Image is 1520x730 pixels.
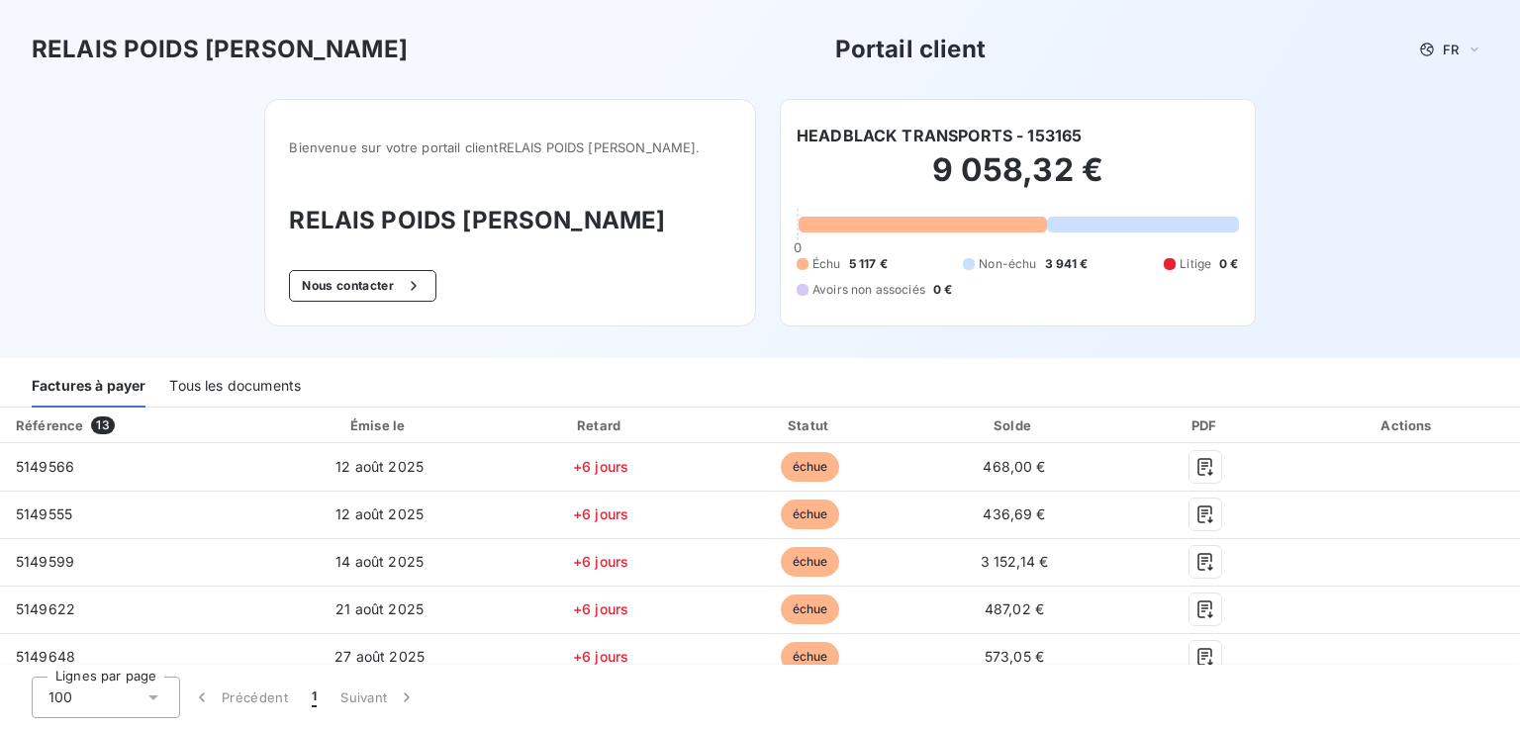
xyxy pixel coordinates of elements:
div: Solde [917,415,1111,435]
span: +6 jours [573,648,628,665]
span: Litige [1180,255,1211,273]
span: 21 août 2025 [335,600,424,617]
span: 12 août 2025 [335,458,424,475]
div: Référence [16,417,83,433]
div: Factures à payer [32,366,145,408]
span: 5 117 € [849,255,888,273]
span: +6 jours [573,458,628,475]
span: 5149566 [16,458,74,475]
h6: HEADBLACK TRANSPORTS - 153165 [797,124,1082,147]
span: échue [781,547,840,577]
h3: Portail client [835,32,986,67]
span: 27 août 2025 [334,648,425,665]
div: Statut [711,415,909,435]
span: échue [781,594,840,624]
span: échue [781,642,840,672]
span: 3 941 € [1045,255,1089,273]
span: 468,00 € [983,458,1045,475]
h3: RELAIS POIDS [PERSON_NAME] [289,203,731,238]
span: 487,02 € [985,600,1044,617]
span: +6 jours [573,600,628,617]
span: 573,05 € [985,648,1044,665]
span: Non-échu [979,255,1036,273]
span: Avoirs non associés [812,281,925,299]
span: 3 152,14 € [981,553,1049,570]
span: 12 août 2025 [335,505,424,522]
div: PDF [1119,415,1292,435]
div: Émise le [268,415,491,435]
span: 436,69 € [983,505,1045,522]
span: 5149599 [16,553,74,570]
span: +6 jours [573,553,628,570]
button: Nous contacter [289,270,435,302]
span: Échu [812,255,841,273]
div: Tous les documents [169,366,301,408]
h2: 9 058,32 € [797,150,1239,210]
span: Bienvenue sur votre portail client RELAIS POIDS [PERSON_NAME] . [289,139,731,155]
span: 13 [91,416,114,434]
span: 14 août 2025 [335,553,424,570]
span: 1 [312,687,317,707]
span: FR [1443,42,1459,57]
span: 0 € [933,281,952,299]
span: échue [781,500,840,529]
span: 5149555 [16,505,72,522]
div: Retard [499,415,703,435]
button: Précédent [180,677,300,718]
button: 1 [300,677,329,718]
div: Actions [1300,415,1516,435]
span: 0 [794,239,802,255]
span: +6 jours [573,505,628,522]
span: 5149622 [16,600,75,617]
h3: RELAIS POIDS [PERSON_NAME] [32,32,408,67]
span: 0 € [1219,255,1238,273]
span: 5149648 [16,648,75,665]
button: Suivant [329,677,428,718]
span: échue [781,452,840,482]
span: 100 [48,687,72,707]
